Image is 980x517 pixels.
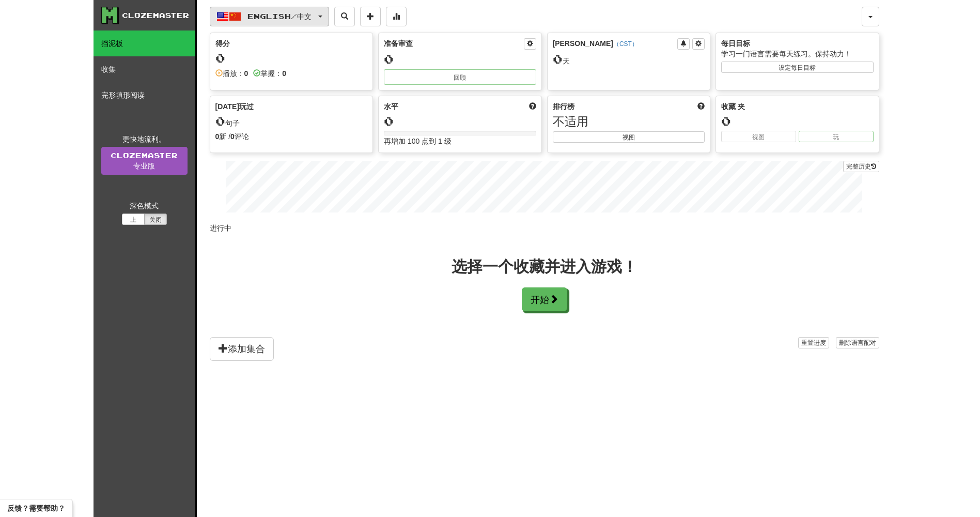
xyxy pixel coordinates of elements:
[94,82,195,108] a: 完形填形阅读
[122,10,189,21] div: Clozemaster
[122,214,145,225] button: 上
[210,223,879,233] p: 进行中
[244,69,248,78] strong: 0
[215,52,368,65] div: 0
[721,101,874,112] div: 收藏 夹
[791,64,803,71] span: 每日
[210,337,274,361] button: 添加集合
[553,101,574,112] span: 排行榜
[384,52,394,66] font: 0
[384,101,398,112] span: 水平
[836,337,879,348] button: 删除语言配对
[846,163,871,170] font: 完整历史
[215,38,368,49] div: 得分
[553,38,678,49] div: [PERSON_NAME]
[215,131,368,142] div: 新 / 评论
[230,132,235,141] strong: 0
[799,131,874,142] button: 玩
[843,161,879,172] button: 完整历史
[531,294,549,305] font: 开始
[386,7,407,26] button: More stats
[384,136,536,146] div: 再增加 100 点到 1 级
[144,214,167,225] button: 关闭
[553,52,563,66] span: 0
[223,69,248,78] font: 播放：
[101,201,188,211] div: 深色模式
[94,31,195,56] a: 挡泥板
[721,49,874,59] div: 学习一门语言需要每天练习。保持动力！
[697,101,705,112] span: This week in points, UTC
[721,115,874,128] div: 0
[529,101,536,112] span: Score more points to level up
[384,69,536,85] button: 回顾
[721,38,874,49] div: 每日目标
[851,339,876,346] span: 语言配对
[384,38,524,49] div: 准备审查
[384,115,536,128] div: 0
[94,56,195,82] a: 收集
[215,101,254,112] span: [DATE]玩过
[260,69,286,78] font: 掌握：
[798,337,829,348] button: 重置进度
[7,503,65,513] span: 打开反馈小组件
[228,344,265,354] font: 添加集合
[452,259,637,275] div: 选择一个收藏并进入游戏！
[334,7,355,26] button: Search sentences
[247,12,312,21] span: English / 中文
[210,7,329,26] button: English/中文
[101,134,188,144] div: 更快地流利。
[215,114,225,128] span: 0
[721,131,796,142] button: 视图
[215,115,368,128] div: 句子
[814,339,826,346] span: 进度
[613,40,638,48] a: （CST）
[553,131,705,143] button: 视图
[522,287,567,311] button: 开始
[101,147,188,175] a: Clozemaster专业版
[215,132,220,141] strong: 0
[553,114,588,128] span: 不适用
[553,53,705,66] div: 天
[360,7,381,26] button: Add sentence to collection
[282,69,286,78] strong: 0
[721,62,874,73] button: 设定每日目标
